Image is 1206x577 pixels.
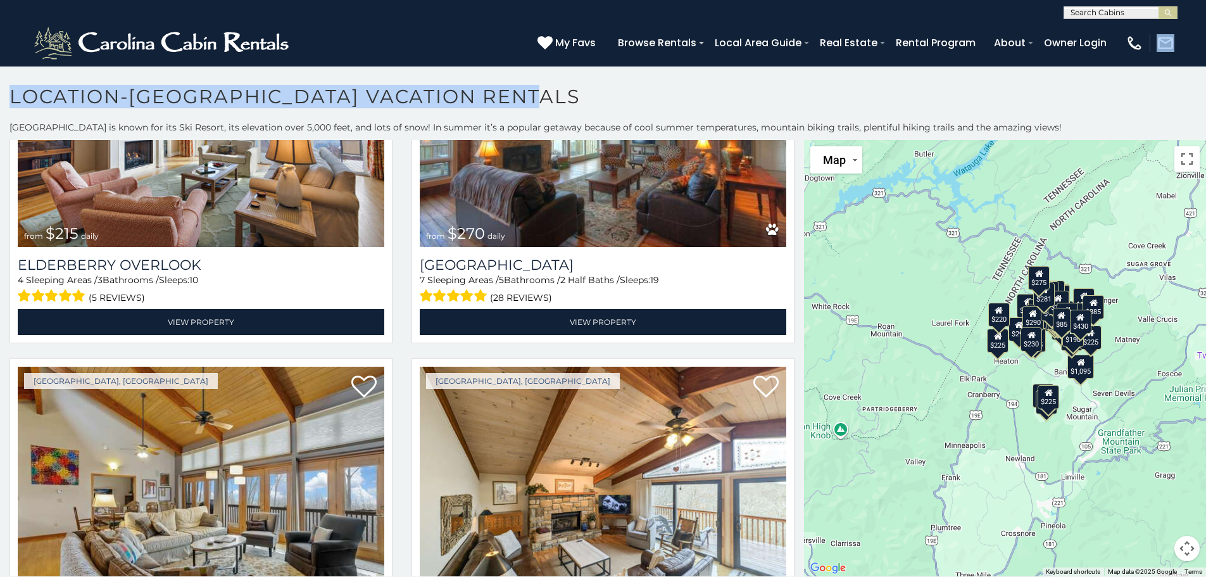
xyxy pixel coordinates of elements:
div: $125 [1044,280,1065,304]
div: $225 [1038,385,1060,409]
a: My Favs [537,35,599,51]
span: 3 [97,274,103,286]
span: My Favs [555,35,596,51]
button: Toggle fullscreen view [1174,146,1200,172]
a: Elderberry Overlook [18,257,384,274]
a: Open this area in Google Maps (opens a new window) [807,560,849,576]
a: Real Estate [813,32,884,54]
a: About [988,32,1032,54]
span: 4 [18,274,23,286]
div: $135 [1048,290,1069,314]
span: daily [487,231,505,241]
div: $395 [1074,288,1095,312]
a: Add to favorites [753,374,779,401]
span: Map [823,153,846,167]
div: $385 [1083,295,1105,319]
a: Local Area Guide [708,32,808,54]
div: $300 [1061,327,1083,351]
span: 7 [420,274,425,286]
div: $275 [1029,265,1050,289]
a: View Property [18,309,384,335]
img: Google [807,560,849,576]
img: mail-regular-white.png [1157,34,1174,52]
div: $285 [1024,328,1046,352]
div: $220 [988,302,1010,326]
div: $430 [1070,309,1091,333]
span: 10 [189,274,198,286]
a: View Property [420,309,786,335]
div: $720 [1017,293,1039,317]
div: $225 [988,329,1009,353]
img: White-1-2.png [32,24,294,62]
h3: Majestic Mountain Haus [420,257,786,274]
div: $295 [1008,317,1030,341]
a: Browse Rentals [612,32,703,54]
span: Map data ©2025 Google [1108,568,1177,575]
span: 2 Half Baths / [560,274,620,286]
div: $85 [1053,307,1071,331]
span: from [426,231,445,241]
span: (28 reviews) [490,289,552,306]
span: $215 [46,224,79,243]
span: from [24,231,43,241]
span: 19 [650,274,659,286]
span: $270 [448,224,485,243]
div: Sleeping Areas / Bathrooms / Sleeps: [18,274,384,306]
a: [GEOGRAPHIC_DATA], [GEOGRAPHIC_DATA] [426,373,620,389]
a: [GEOGRAPHIC_DATA] [420,257,786,274]
button: Keyboard shortcuts [1046,567,1100,576]
div: $240 [1033,383,1055,407]
div: $190 [1062,322,1084,346]
div: $225 [1080,326,1102,350]
div: $355 [1036,390,1057,414]
div: $230 [1021,327,1043,351]
span: (5 reviews) [89,289,145,306]
div: $160 [1041,296,1062,320]
a: Terms (opens in new tab) [1184,568,1202,575]
span: 5 [499,274,504,286]
div: $281 [1034,282,1055,306]
div: $1,095 [1068,355,1095,379]
div: $290 [1022,306,1044,330]
img: phone-regular-white.png [1126,34,1143,52]
button: Change map style [810,146,862,174]
button: Map camera controls [1174,536,1200,561]
a: Owner Login [1038,32,1113,54]
a: Add to favorites [351,374,377,401]
div: $200 [1057,302,1078,326]
div: Sleeping Areas / Bathrooms / Sleeps: [420,274,786,306]
a: [GEOGRAPHIC_DATA], [GEOGRAPHIC_DATA] [24,373,218,389]
a: Rental Program [889,32,982,54]
span: daily [81,231,99,241]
